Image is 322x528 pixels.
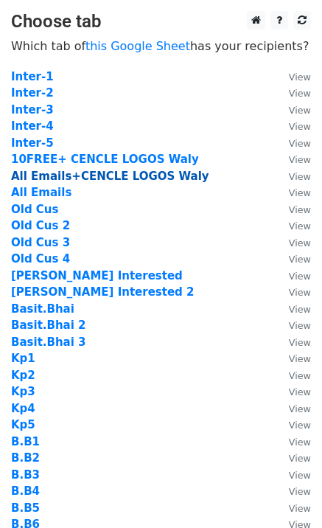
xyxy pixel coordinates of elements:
[289,187,311,198] small: View
[274,336,311,349] a: View
[248,457,322,528] iframe: Chat Widget
[274,418,311,431] a: View
[11,468,40,482] a: B.B3
[274,203,311,216] a: View
[11,119,54,133] a: Inter-4
[11,285,195,299] a: [PERSON_NAME] Interested 2
[274,186,311,199] a: View
[11,186,71,199] a: All Emails
[289,105,311,116] small: View
[11,369,35,382] a: Kp2
[274,153,311,166] a: View
[289,437,311,448] small: View
[11,352,35,365] a: Kp1
[11,385,35,398] strong: Kp3
[274,369,311,382] a: View
[274,236,311,249] a: View
[11,336,86,349] a: Basit.Bhai 3
[289,420,311,431] small: View
[274,70,311,83] a: View
[11,451,40,465] a: B.B2
[289,138,311,149] small: View
[11,319,86,332] a: Basit.Bhai 2
[11,70,54,83] strong: Inter-1
[289,271,311,282] small: View
[289,72,311,83] small: View
[11,153,199,166] a: 10FREE+ CENCLE LOGOS Waly
[289,220,311,232] small: View
[11,136,54,150] a: Inter-5
[274,219,311,232] a: View
[289,320,311,331] small: View
[289,121,311,132] small: View
[274,170,311,183] a: View
[11,38,311,54] p: Which tab of has your recipients?
[289,403,311,414] small: View
[11,252,70,265] a: Old Cus 4
[11,418,35,431] a: Kp5
[289,287,311,298] small: View
[11,86,54,100] a: Inter-2
[11,501,40,515] a: B.B5
[11,170,209,183] a: All Emails+CENCLE LOGOS Waly
[274,319,311,332] a: View
[274,402,311,415] a: View
[274,103,311,117] a: View
[11,435,40,448] strong: B.B1
[274,285,311,299] a: View
[289,254,311,265] small: View
[274,352,311,365] a: View
[11,484,40,498] a: B.B4
[274,451,311,465] a: View
[289,370,311,381] small: View
[289,154,311,165] small: View
[11,11,311,32] h3: Choose tab
[289,237,311,249] small: View
[274,435,311,448] a: View
[11,402,35,415] a: Kp4
[289,353,311,364] small: View
[85,39,190,53] a: this Google Sheet
[274,269,311,282] a: View
[289,88,311,99] small: View
[274,119,311,133] a: View
[289,453,311,464] small: View
[274,252,311,265] a: View
[289,171,311,182] small: View
[289,204,311,215] small: View
[11,269,183,282] a: [PERSON_NAME] Interested
[11,219,70,232] a: Old Cus 2
[289,304,311,315] small: View
[274,385,311,398] a: View
[274,86,311,100] a: View
[11,236,70,249] a: Old Cus 3
[11,103,54,117] a: Inter-3
[289,337,311,348] small: View
[11,302,74,316] a: Basit.Bhai
[289,386,311,397] small: View
[11,203,58,216] a: Old Cus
